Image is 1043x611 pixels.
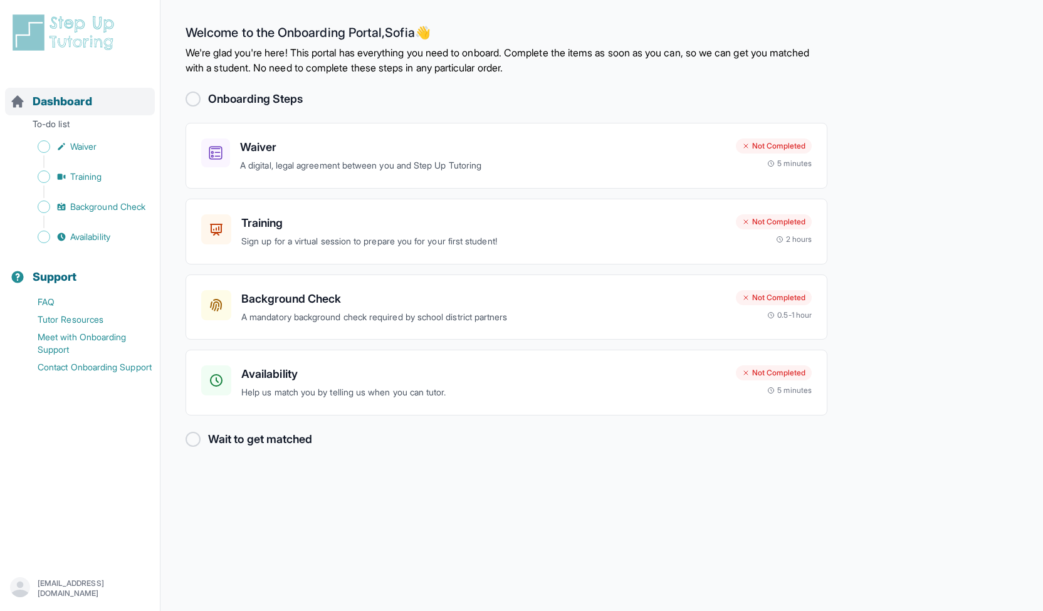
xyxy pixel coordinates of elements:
h2: Onboarding Steps [208,90,303,108]
div: 5 minutes [767,385,812,395]
a: Contact Onboarding Support [10,358,160,376]
span: Training [70,170,102,183]
div: Not Completed [736,214,812,229]
p: A mandatory background check required by school district partners [241,310,726,325]
a: TrainingSign up for a virtual session to prepare you for your first student!Not Completed2 hours [186,199,827,264]
span: Support [33,268,77,286]
a: FAQ [10,293,160,311]
a: Waiver [10,138,160,155]
a: Tutor Resources [10,311,160,328]
a: Availability [10,228,160,246]
div: 0.5-1 hour [767,310,812,320]
h2: Wait to get matched [208,431,312,448]
button: Support [5,248,155,291]
span: Availability [70,231,110,243]
p: Sign up for a virtual session to prepare you for your first student! [241,234,726,249]
h3: Background Check [241,290,726,308]
div: Not Completed [736,138,812,154]
a: AvailabilityHelp us match you by telling us when you can tutor.Not Completed5 minutes [186,350,827,415]
a: Training [10,168,160,185]
span: Background Check [70,201,145,213]
a: Background CheckA mandatory background check required by school district partnersNot Completed0.5... [186,274,827,340]
div: Not Completed [736,290,812,305]
a: Meet with Onboarding Support [10,328,160,358]
p: A digital, legal agreement between you and Step Up Tutoring [240,159,726,173]
div: Not Completed [736,365,812,380]
p: [EMAIL_ADDRESS][DOMAIN_NAME] [38,578,150,598]
p: Help us match you by telling us when you can tutor. [241,385,726,400]
h2: Welcome to the Onboarding Portal, Sofia 👋 [186,25,827,45]
a: Background Check [10,198,160,216]
span: Waiver [70,140,97,153]
a: Dashboard [10,93,92,110]
div: 2 hours [776,234,812,244]
button: Dashboard [5,73,155,115]
h3: Training [241,214,726,232]
p: We're glad you're here! This portal has everything you need to onboard. Complete the items as soo... [186,45,827,75]
h3: Availability [241,365,726,383]
button: [EMAIL_ADDRESS][DOMAIN_NAME] [10,577,150,600]
h3: Waiver [240,138,726,156]
span: Dashboard [33,93,92,110]
img: logo [10,13,122,53]
div: 5 minutes [767,159,812,169]
a: WaiverA digital, legal agreement between you and Step Up TutoringNot Completed5 minutes [186,123,827,189]
p: To-do list [5,118,155,135]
